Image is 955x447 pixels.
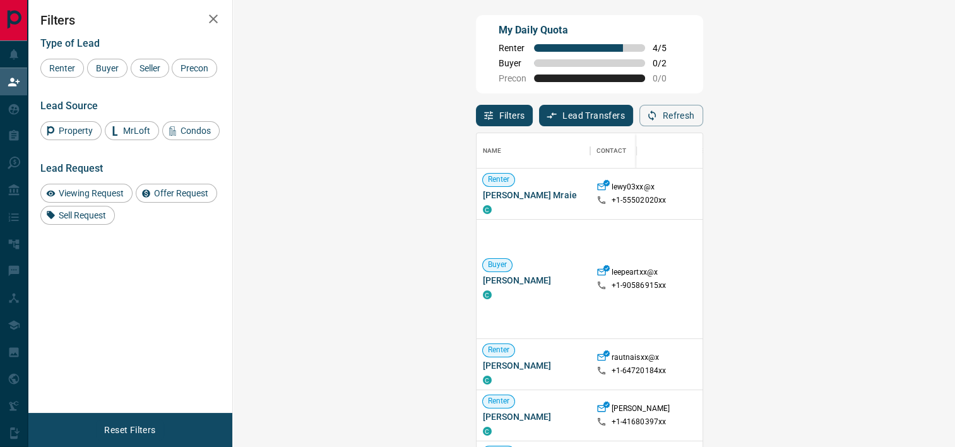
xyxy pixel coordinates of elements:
span: Precon [499,73,526,83]
span: Precon [176,63,213,73]
div: MrLoft [105,121,159,140]
span: Property [54,126,97,136]
span: [PERSON_NAME] [483,410,584,423]
div: Precon [172,59,217,78]
div: Name [483,133,502,169]
span: Viewing Request [54,188,128,198]
span: [PERSON_NAME] [483,359,584,372]
h2: Filters [40,13,220,28]
div: Condos [162,121,220,140]
span: Buyer [499,58,526,68]
p: +1- 90586915xx [612,280,667,291]
div: Viewing Request [40,184,133,203]
span: Sell Request [54,210,110,220]
span: Condos [176,126,215,136]
span: Offer Request [150,188,213,198]
div: Property [40,121,102,140]
p: +1- 64720184xx [612,366,667,376]
span: Lead Request [40,162,103,174]
button: Filters [476,105,533,126]
p: [PERSON_NAME] [612,403,670,417]
span: 0 / 2 [653,58,680,68]
div: condos.ca [483,376,492,384]
span: [PERSON_NAME] [483,274,584,287]
span: Lead Source [40,100,98,112]
p: lewy03xx@x [612,182,655,195]
span: 4 / 5 [653,43,680,53]
div: condos.ca [483,427,492,436]
div: Sell Request [40,206,115,225]
span: Renter [45,63,80,73]
p: leepeartxx@x [612,267,658,280]
div: Offer Request [136,184,217,203]
span: MrLoft [119,126,155,136]
span: Seller [135,63,165,73]
div: Seller [131,59,169,78]
span: Buyer [483,259,513,270]
div: Buyer [87,59,128,78]
span: [PERSON_NAME] Mraie [483,189,584,201]
span: Renter [483,174,515,185]
div: Renter [40,59,84,78]
button: Refresh [639,105,703,126]
div: condos.ca [483,205,492,214]
p: rautnaisxx@x [612,352,660,366]
div: condos.ca [483,290,492,299]
span: Renter [483,396,515,407]
span: Renter [499,43,526,53]
p: My Daily Quota [499,23,680,38]
span: Renter [483,345,515,355]
p: +1- 41680397xx [612,417,667,427]
span: 0 / 0 [653,73,680,83]
button: Reset Filters [96,419,163,441]
div: Contact [596,133,627,169]
div: Name [477,133,590,169]
span: Buyer [92,63,123,73]
span: Type of Lead [40,37,100,49]
p: +1- 55502020xx [612,195,667,206]
button: Lead Transfers [539,105,633,126]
